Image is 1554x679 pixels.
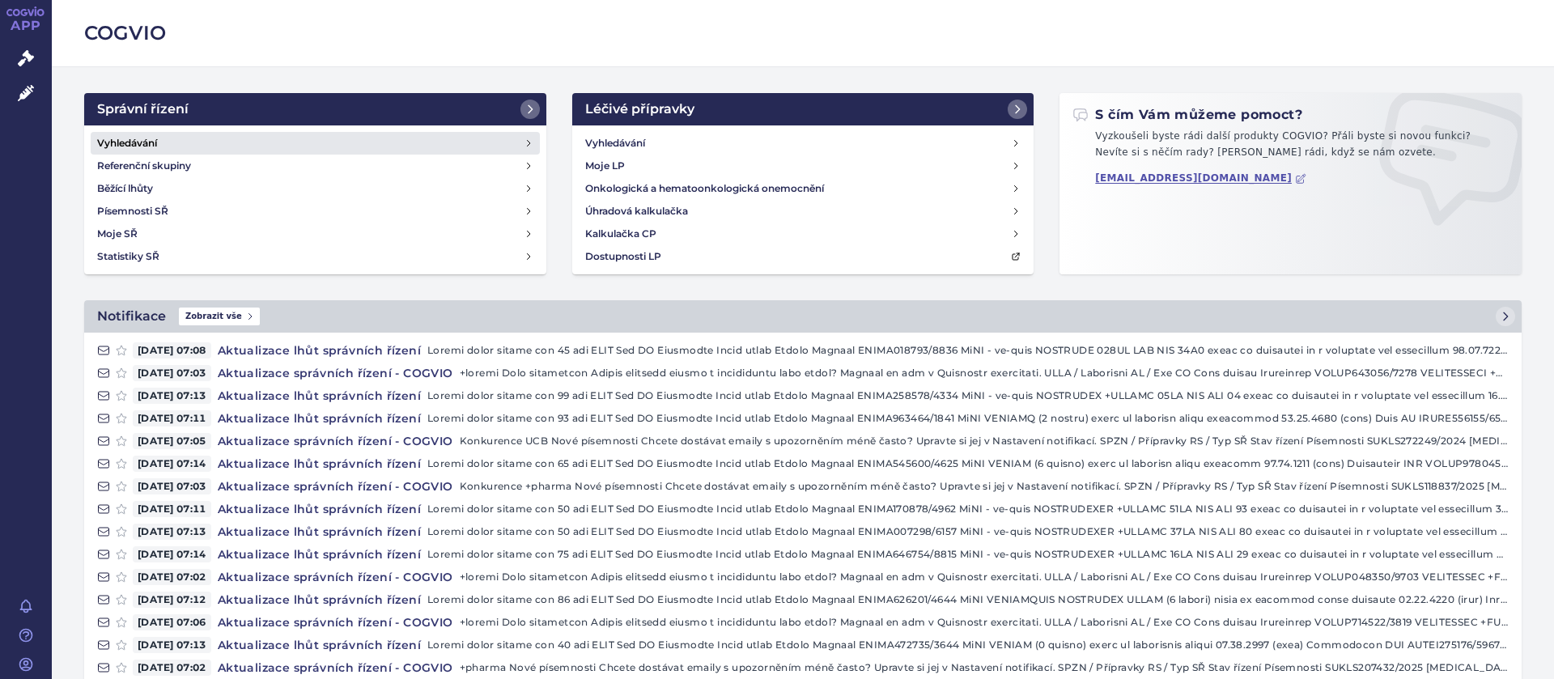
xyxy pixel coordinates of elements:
p: +loremi Dolo sitametcon Adipis elitsedd eiusmo t incididuntu labo etdol? Magnaal en adm v Quisnos... [460,569,1509,585]
a: Referenční skupiny [91,155,540,177]
span: [DATE] 07:14 [133,546,211,562]
p: Vyzkoušeli byste rádi další produkty COGVIO? Přáli byste si novou funkci? Nevíte si s něčím rady?... [1072,129,1509,167]
a: Onkologická a hematoonkologická onemocnění [579,177,1028,200]
p: Loremi dolor sitame con 65 adi ELIT Sed DO Eiusmodte Incid utlab Etdolo Magnaal ENIMA545600/4625 ... [427,456,1509,472]
h4: Aktualizace lhůt správních řízení [211,410,427,426]
h4: Aktualizace správních řízení - COGVIO [211,660,460,676]
a: Běžící lhůty [91,177,540,200]
p: Konkurence UCB Nové písemnosti Chcete dostávat emaily s upozorněním méně často? Upravte si jej v ... [460,433,1509,449]
span: [DATE] 07:11 [133,410,211,426]
h4: Vyhledávání [97,135,157,151]
a: Dostupnosti LP [579,245,1028,268]
p: +pharma Nové písemnosti Chcete dostávat emaily s upozorněním méně často? Upravte si jej v Nastave... [460,660,1509,676]
span: [DATE] 07:03 [133,365,211,381]
p: +loremi Dolo sitametcon Adipis elitsedd eiusmo t incididuntu labo etdol? Magnaal en adm v Quisnos... [460,365,1509,381]
h2: Léčivé přípravky [585,100,694,119]
h4: Aktualizace správních řízení - COGVIO [211,478,460,494]
h4: Aktualizace správních řízení - COGVIO [211,365,460,381]
a: Písemnosti SŘ [91,200,540,223]
h4: Aktualizace lhůt správních řízení [211,637,427,653]
h4: Úhradová kalkulačka [585,203,688,219]
h4: Aktualizace lhůt správních řízení [211,501,427,517]
a: NotifikaceZobrazit vše [84,300,1522,333]
p: Loremi dolor sitame con 86 adi ELIT Sed DO Eiusmodte Incid utlab Etdolo Magnaal ENIMA626201/4644 ... [427,592,1509,608]
h4: Aktualizace správních řízení - COGVIO [211,433,460,449]
h4: Aktualizace lhůt správních řízení [211,524,427,540]
span: [DATE] 07:12 [133,592,211,608]
span: [DATE] 07:05 [133,433,211,449]
p: Loremi dolor sitame con 93 adi ELIT Sed DO Eiusmodte Incid utlab Etdolo Magnaal ENIMA963464/1841 ... [427,410,1509,426]
p: Loremi dolor sitame con 45 adi ELIT Sed DO Eiusmodte Incid utlab Etdolo Magnaal ENIMA018793/8836 ... [427,342,1509,359]
a: [EMAIL_ADDRESS][DOMAIN_NAME] [1095,172,1306,185]
span: [DATE] 07:11 [133,501,211,517]
h4: Dostupnosti LP [585,248,661,265]
h4: Moje LP [585,158,625,174]
span: [DATE] 07:02 [133,569,211,585]
span: Zobrazit vše [179,308,260,325]
h4: Statistiky SŘ [97,248,159,265]
h4: Běžící lhůty [97,180,153,197]
p: Loremi dolor sitame con 50 adi ELIT Sed DO Eiusmodte Incid utlab Etdolo Magnaal ENIMA007298/6157 ... [427,524,1509,540]
span: [DATE] 07:13 [133,388,211,404]
p: Konkurence +pharma Nové písemnosti Chcete dostávat emaily s upozorněním méně často? Upravte si je... [460,478,1509,494]
span: [DATE] 07:14 [133,456,211,472]
p: Loremi dolor sitame con 75 adi ELIT Sed DO Eiusmodte Incid utlab Etdolo Magnaal ENIMA646754/8815 ... [427,546,1509,562]
h4: Aktualizace správních řízení - COGVIO [211,614,460,630]
a: Statistiky SŘ [91,245,540,268]
p: Loremi dolor sitame con 40 adi ELIT Sed DO Eiusmodte Incid utlab Etdolo Magnaal ENIMA472735/3644 ... [427,637,1509,653]
p: +loremi Dolo sitametcon Adipis elitsedd eiusmo t incididuntu labo etdol? Magnaal en adm v Quisnos... [460,614,1509,630]
a: Správní řízení [84,93,546,125]
a: Vyhledávání [91,132,540,155]
h4: Kalkulačka CP [585,226,656,242]
h2: Správní řízení [97,100,189,119]
a: Vyhledávání [579,132,1028,155]
a: Úhradová kalkulačka [579,200,1028,223]
span: [DATE] 07:06 [133,614,211,630]
h4: Aktualizace lhůt správních řízení [211,546,427,562]
h2: COGVIO [84,19,1522,47]
h4: Vyhledávání [585,135,645,151]
h2: Notifikace [97,307,166,326]
h4: Onkologická a hematoonkologická onemocnění [585,180,824,197]
h4: Aktualizace lhůt správních řízení [211,342,427,359]
a: Léčivé přípravky [572,93,1034,125]
h2: S čím Vám můžeme pomoct? [1072,106,1302,124]
span: [DATE] 07:13 [133,637,211,653]
h4: Aktualizace lhůt správních řízení [211,456,427,472]
a: Moje SŘ [91,223,540,245]
h4: Aktualizace lhůt správních řízení [211,388,427,404]
h4: Aktualizace správních řízení - COGVIO [211,569,460,585]
span: [DATE] 07:13 [133,524,211,540]
p: Loremi dolor sitame con 99 adi ELIT Sed DO Eiusmodte Incid utlab Etdolo Magnaal ENIMA258578/4334 ... [427,388,1509,404]
p: Loremi dolor sitame con 50 adi ELIT Sed DO Eiusmodte Incid utlab Etdolo Magnaal ENIMA170878/4962 ... [427,501,1509,517]
h4: Písemnosti SŘ [97,203,168,219]
a: Kalkulačka CP [579,223,1028,245]
h4: Referenční skupiny [97,158,191,174]
span: [DATE] 07:02 [133,660,211,676]
a: Moje LP [579,155,1028,177]
span: [DATE] 07:03 [133,478,211,494]
h4: Aktualizace lhůt správních řízení [211,592,427,608]
span: [DATE] 07:08 [133,342,211,359]
h4: Moje SŘ [97,226,138,242]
